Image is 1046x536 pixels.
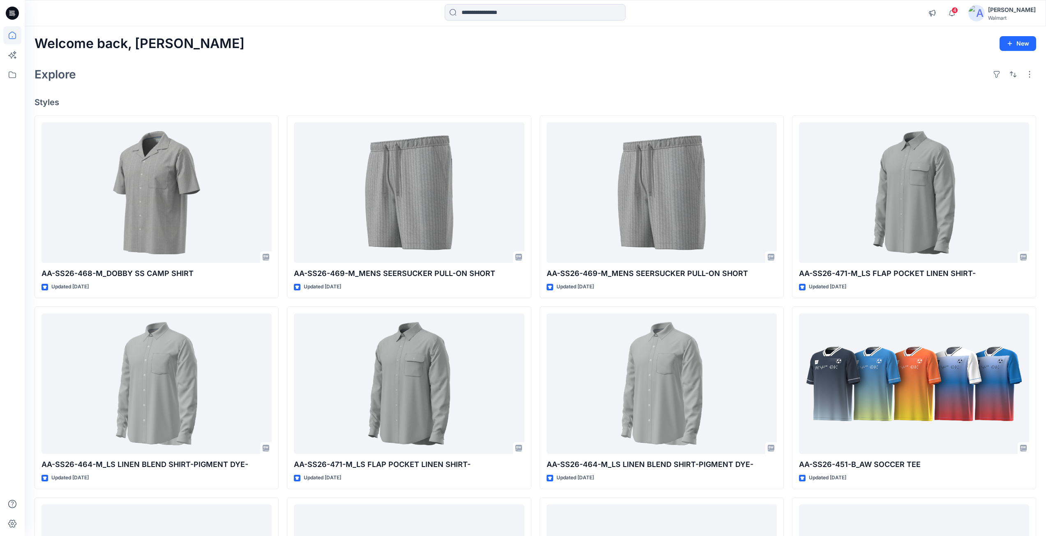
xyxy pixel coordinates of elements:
[951,7,958,14] span: 4
[42,459,272,470] p: AA-SS26-464-M_LS LINEN BLEND SHIRT-PIGMENT DYE-
[547,268,777,279] p: AA-SS26-469-M_MENS SEERSUCKER PULL-ON SHORT
[1000,36,1036,51] button: New
[547,313,777,454] a: AA-SS26-464-M_LS LINEN BLEND SHIRT-PIGMENT DYE-
[51,474,89,482] p: Updated [DATE]
[556,474,594,482] p: Updated [DATE]
[51,283,89,291] p: Updated [DATE]
[799,122,1029,263] a: AA-SS26-471-M_LS FLAP POCKET LINEN SHIRT-
[35,36,245,51] h2: Welcome back, [PERSON_NAME]
[294,313,524,454] a: AA-SS26-471-M_LS FLAP POCKET LINEN SHIRT-
[988,15,1036,21] div: Walmart
[799,459,1029,470] p: AA-SS26-451-B_AW SOCCER TEE
[42,313,272,454] a: AA-SS26-464-M_LS LINEN BLEND SHIRT-PIGMENT DYE-
[809,474,846,482] p: Updated [DATE]
[294,268,524,279] p: AA-SS26-469-M_MENS SEERSUCKER PULL-ON SHORT
[968,5,985,21] img: avatar
[304,474,341,482] p: Updated [DATE]
[35,97,1036,107] h4: Styles
[799,268,1029,279] p: AA-SS26-471-M_LS FLAP POCKET LINEN SHIRT-
[988,5,1036,15] div: [PERSON_NAME]
[304,283,341,291] p: Updated [DATE]
[809,283,846,291] p: Updated [DATE]
[547,459,777,470] p: AA-SS26-464-M_LS LINEN BLEND SHIRT-PIGMENT DYE-
[35,68,76,81] h2: Explore
[42,268,272,279] p: AA-SS26-468-M_DOBBY SS CAMP SHIRT
[799,313,1029,454] a: AA-SS26-451-B_AW SOCCER TEE
[42,122,272,263] a: AA-SS26-468-M_DOBBY SS CAMP SHIRT
[556,283,594,291] p: Updated [DATE]
[294,459,524,470] p: AA-SS26-471-M_LS FLAP POCKET LINEN SHIRT-
[547,122,777,263] a: AA-SS26-469-M_MENS SEERSUCKER PULL-ON SHORT
[294,122,524,263] a: AA-SS26-469-M_MENS SEERSUCKER PULL-ON SHORT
